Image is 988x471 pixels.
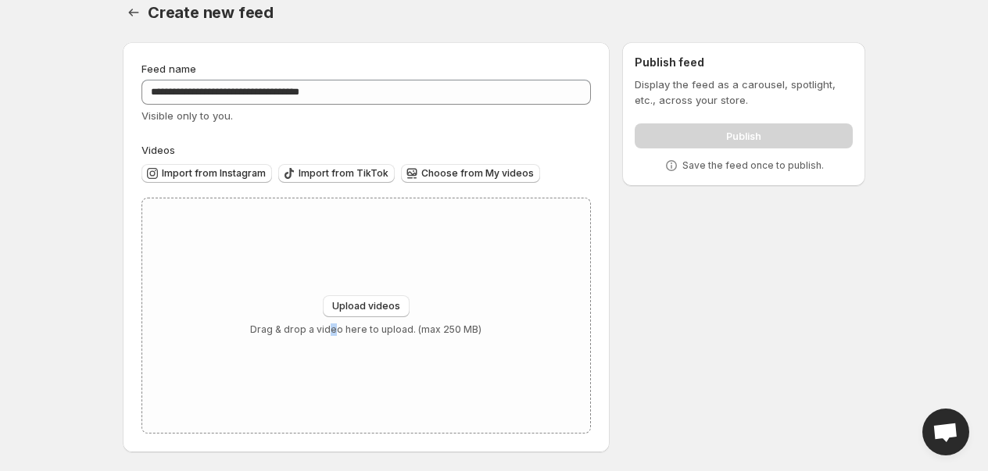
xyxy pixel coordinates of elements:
div: Open chat [922,409,969,455]
span: Videos [141,144,175,156]
span: Choose from My videos [421,167,534,180]
h2: Publish feed [635,55,853,70]
span: Visible only to you. [141,109,233,122]
span: Feed name [141,62,196,75]
p: Display the feed as a carousel, spotlight, etc., across your store. [635,77,853,108]
button: Choose from My videos [401,164,540,183]
button: Upload videos [323,295,410,317]
p: Drag & drop a video here to upload. (max 250 MB) [250,323,481,336]
button: Import from Instagram [141,164,272,183]
p: Save the feed once to publish. [682,159,824,172]
span: Upload videos [332,300,400,312]
span: Import from Instagram [162,167,266,180]
button: Import from TikTok [278,164,395,183]
button: Settings [123,2,145,23]
span: Import from TikTok [299,167,388,180]
span: Create new feed [148,3,274,22]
